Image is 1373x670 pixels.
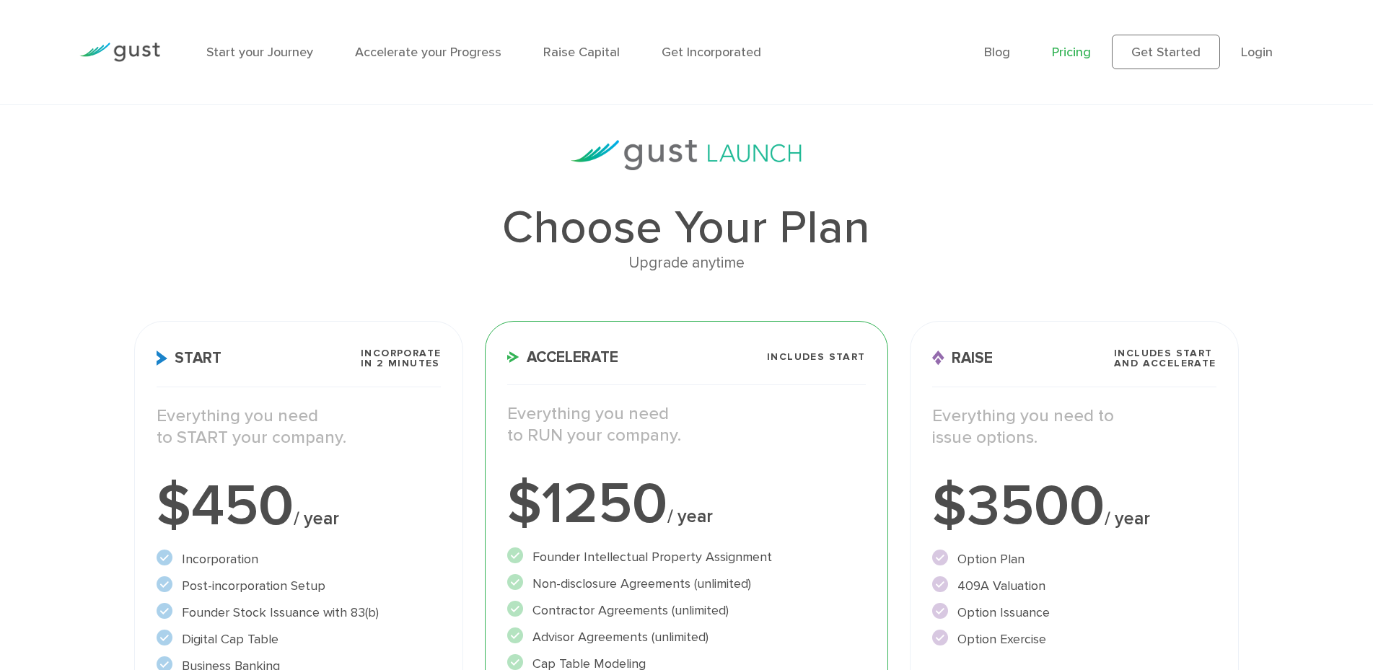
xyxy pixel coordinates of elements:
[932,550,1216,569] li: Option Plan
[507,350,618,365] span: Accelerate
[157,603,441,622] li: Founder Stock Issuance with 83(b)
[932,630,1216,649] li: Option Exercise
[507,403,865,446] p: Everything you need to RUN your company.
[355,45,501,60] a: Accelerate your Progress
[507,574,865,594] li: Non-disclosure Agreements (unlimited)
[157,477,441,535] div: $450
[157,351,167,366] img: Start Icon X2
[667,506,713,527] span: / year
[157,405,441,449] p: Everything you need to START your company.
[932,351,993,366] span: Raise
[157,576,441,596] li: Post-incorporation Setup
[1241,45,1273,60] a: Login
[134,251,1238,276] div: Upgrade anytime
[571,140,802,170] img: gust-launch-logos.svg
[361,348,441,369] span: Incorporate in 2 Minutes
[507,547,865,567] li: Founder Intellectual Property Assignment
[932,405,1216,449] p: Everything you need to issue options.
[157,550,441,569] li: Incorporation
[767,352,866,362] span: Includes START
[294,508,339,529] span: / year
[507,475,865,533] div: $1250
[932,603,1216,622] li: Option Issuance
[984,45,1010,60] a: Blog
[1105,508,1150,529] span: / year
[157,630,441,649] li: Digital Cap Table
[932,477,1216,535] div: $3500
[932,351,944,366] img: Raise Icon
[79,43,160,62] img: Gust Logo
[1052,45,1091,60] a: Pricing
[932,576,1216,596] li: 409A Valuation
[662,45,761,60] a: Get Incorporated
[507,627,865,647] li: Advisor Agreements (unlimited)
[1114,348,1216,369] span: Includes START and ACCELERATE
[1112,35,1220,69] a: Get Started
[507,601,865,620] li: Contractor Agreements (unlimited)
[157,351,221,366] span: Start
[543,45,620,60] a: Raise Capital
[134,205,1238,251] h1: Choose Your Plan
[206,45,313,60] a: Start your Journey
[507,351,519,363] img: Accelerate Icon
